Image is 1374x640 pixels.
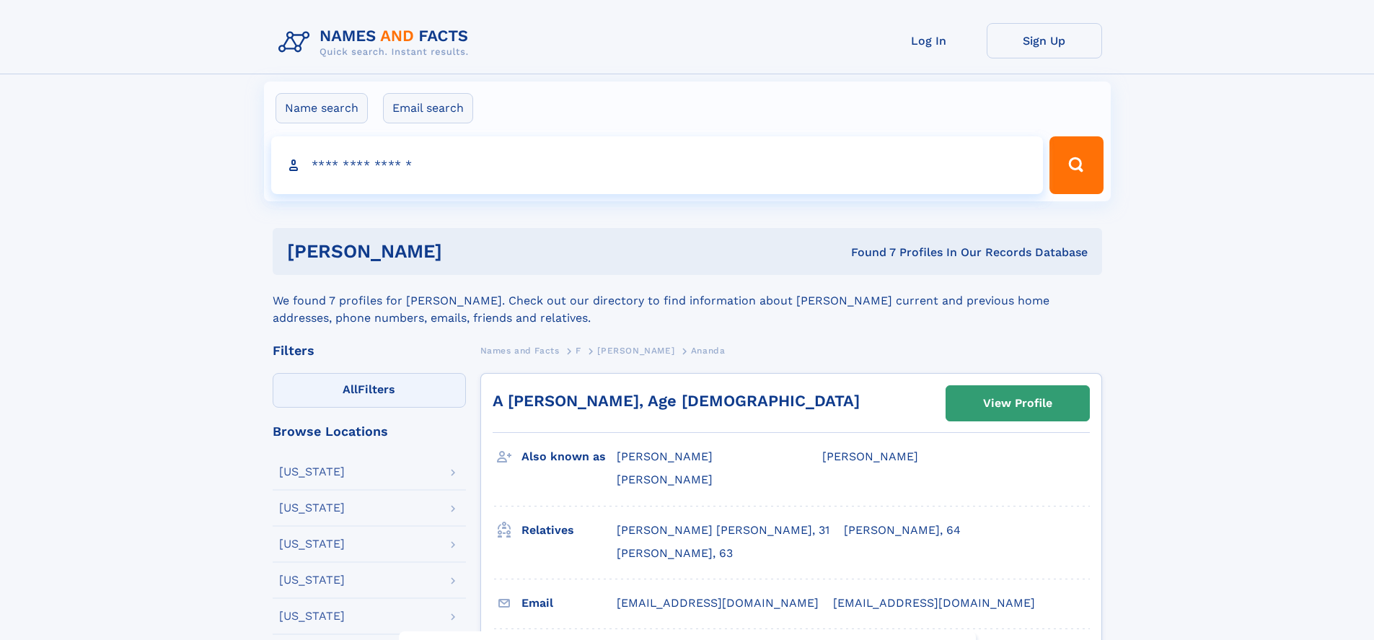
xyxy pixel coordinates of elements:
[271,136,1044,194] input: search input
[617,473,713,486] span: [PERSON_NAME]
[273,23,480,62] img: Logo Names and Facts
[617,545,733,561] a: [PERSON_NAME], 63
[480,341,560,359] a: Names and Facts
[844,522,961,538] a: [PERSON_NAME], 64
[597,346,674,356] span: [PERSON_NAME]
[287,242,647,260] h1: [PERSON_NAME]
[521,444,617,469] h3: Also known as
[273,373,466,408] label: Filters
[383,93,473,123] label: Email search
[273,344,466,357] div: Filters
[597,341,674,359] a: [PERSON_NAME]
[987,23,1102,58] a: Sign Up
[343,382,358,396] span: All
[279,610,345,622] div: [US_STATE]
[576,346,581,356] span: F
[276,93,368,123] label: Name search
[279,574,345,586] div: [US_STATE]
[691,346,726,356] span: Ananda
[833,596,1035,610] span: [EMAIL_ADDRESS][DOMAIN_NAME]
[279,538,345,550] div: [US_STATE]
[617,522,829,538] a: [PERSON_NAME] [PERSON_NAME], 31
[617,596,819,610] span: [EMAIL_ADDRESS][DOMAIN_NAME]
[279,502,345,514] div: [US_STATE]
[617,450,713,463] span: [PERSON_NAME]
[946,386,1089,421] a: View Profile
[576,341,581,359] a: F
[273,425,466,438] div: Browse Locations
[646,245,1088,260] div: Found 7 Profiles In Our Records Database
[1049,136,1103,194] button: Search Button
[521,518,617,543] h3: Relatives
[279,466,345,478] div: [US_STATE]
[822,450,918,463] span: [PERSON_NAME]
[521,591,617,615] h3: Email
[493,392,860,410] a: A [PERSON_NAME], Age [DEMOGRAPHIC_DATA]
[983,387,1052,420] div: View Profile
[871,23,987,58] a: Log In
[273,275,1102,327] div: We found 7 profiles for [PERSON_NAME]. Check out our directory to find information about [PERSON_...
